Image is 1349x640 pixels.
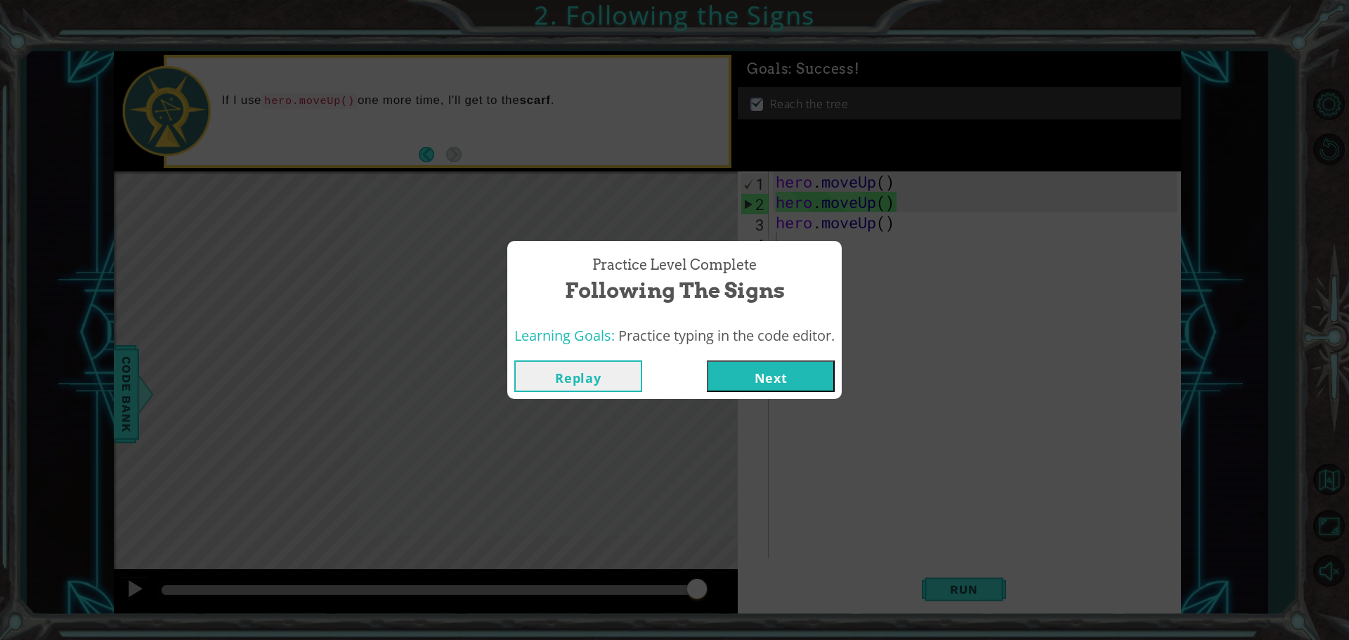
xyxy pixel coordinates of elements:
[707,360,835,392] button: Next
[514,326,615,345] span: Learning Goals:
[565,275,785,306] span: Following the Signs
[592,255,757,275] span: Practice Level Complete
[618,326,835,345] span: Practice typing in the code editor.
[514,360,642,392] button: Replay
